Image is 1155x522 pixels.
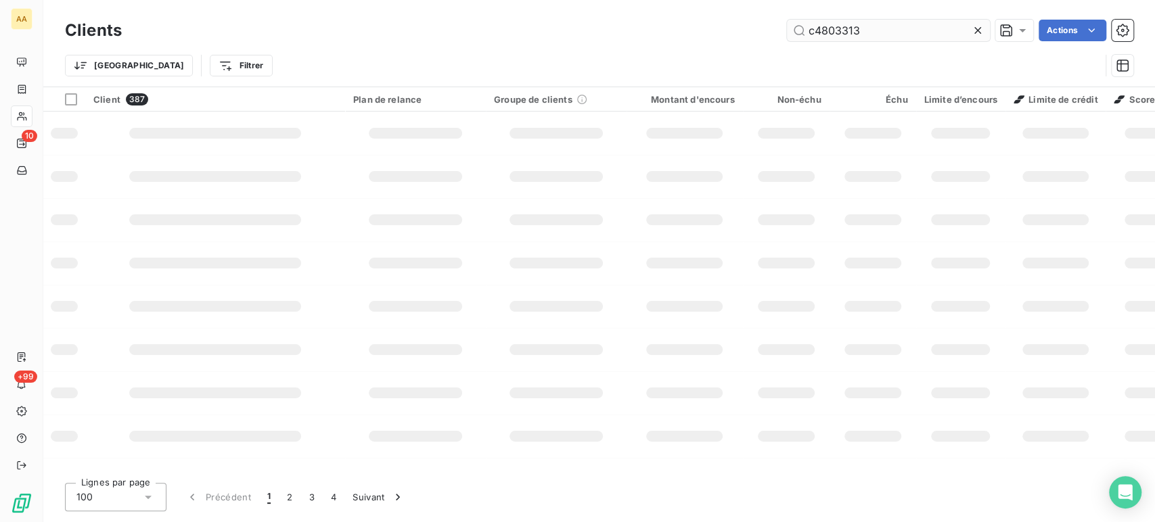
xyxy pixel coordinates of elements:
[126,93,148,105] span: 387
[838,94,908,105] div: Échu
[65,18,122,43] h3: Clients
[924,94,997,105] div: Limite d’encours
[177,483,259,511] button: Précédent
[22,130,37,142] span: 10
[267,490,271,504] span: 1
[323,483,344,511] button: 4
[635,94,735,105] div: Montant d'encours
[301,483,323,511] button: 3
[494,94,572,105] span: Groupe de clients
[76,490,93,504] span: 100
[1039,20,1106,41] button: Actions
[751,94,821,105] div: Non-échu
[210,55,272,76] button: Filtrer
[1114,94,1155,105] span: Score
[1014,94,1097,105] span: Limite de crédit
[14,371,37,383] span: +99
[11,8,32,30] div: AA
[279,483,300,511] button: 2
[11,492,32,514] img: Logo LeanPay
[353,94,478,105] div: Plan de relance
[344,483,413,511] button: Suivant
[1109,476,1141,508] div: Open Intercom Messenger
[259,483,279,511] button: 1
[787,20,990,41] input: Rechercher
[93,94,120,105] span: Client
[65,55,193,76] button: [GEOGRAPHIC_DATA]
